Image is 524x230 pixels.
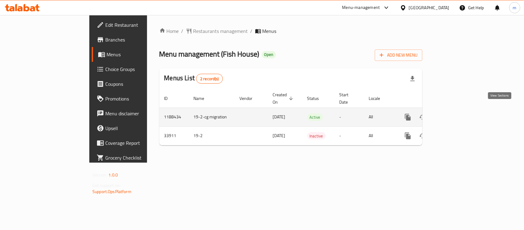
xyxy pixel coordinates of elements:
a: Upsell [92,121,177,136]
th: Actions [396,89,464,108]
a: Promotions [92,91,177,106]
a: Restaurants management [186,27,248,35]
span: Add New Menu [380,51,417,59]
td: 19-2 [189,126,235,145]
span: Open [262,52,276,57]
a: Choice Groups [92,62,177,77]
span: Created On [273,91,295,106]
div: Menu-management [342,4,380,11]
span: Restaurants management [193,27,248,35]
span: Version: [92,171,107,179]
li: / [181,27,184,35]
span: Menu management ( Fish House ) [159,47,259,61]
span: m [513,4,517,11]
a: Coupons [92,77,177,91]
div: Active [307,113,323,121]
div: Export file [405,71,420,86]
span: Choice Groups [105,65,172,73]
button: Change Status [415,129,430,143]
span: Status [307,95,327,102]
button: Change Status [415,110,430,125]
a: Support.OpsPlatform [92,188,131,196]
td: 19-2-cg migration [189,108,235,126]
span: Menus [262,27,277,35]
span: Edit Restaurant [105,21,172,29]
span: Active [307,114,323,121]
td: All [364,108,396,126]
span: [DATE] [273,132,285,140]
nav: breadcrumb [159,27,422,35]
td: - [335,126,364,145]
span: Inactive [307,133,326,140]
button: Add New Menu [375,50,422,61]
span: Promotions [105,95,172,102]
span: 1.0.0 [108,171,118,179]
span: [DATE] [273,113,285,121]
span: Branches [105,36,172,43]
div: Open [262,51,276,58]
span: ID [164,95,176,102]
a: Branches [92,32,177,47]
span: Get support on: [92,181,121,189]
span: 2 record(s) [196,76,223,82]
span: Start Date [340,91,357,106]
span: Coupons [105,80,172,88]
a: Edit Restaurant [92,18,177,32]
span: Grocery Checklist [105,154,172,161]
td: - [335,108,364,126]
span: Upsell [105,125,172,132]
a: Menus [92,47,177,62]
a: Coverage Report [92,136,177,150]
button: more [401,110,415,125]
td: All [364,126,396,145]
a: Grocery Checklist [92,150,177,165]
span: Vendor [240,95,261,102]
div: [GEOGRAPHIC_DATA] [409,4,449,11]
table: enhanced table [159,89,464,145]
span: Coverage Report [105,139,172,147]
span: Menus [107,51,172,58]
button: more [401,129,415,143]
li: / [250,27,253,35]
a: Menu disclaimer [92,106,177,121]
span: Name [194,95,212,102]
span: Menu disclaimer [105,110,172,117]
span: Locale [369,95,388,102]
h2: Menus List [164,73,223,84]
